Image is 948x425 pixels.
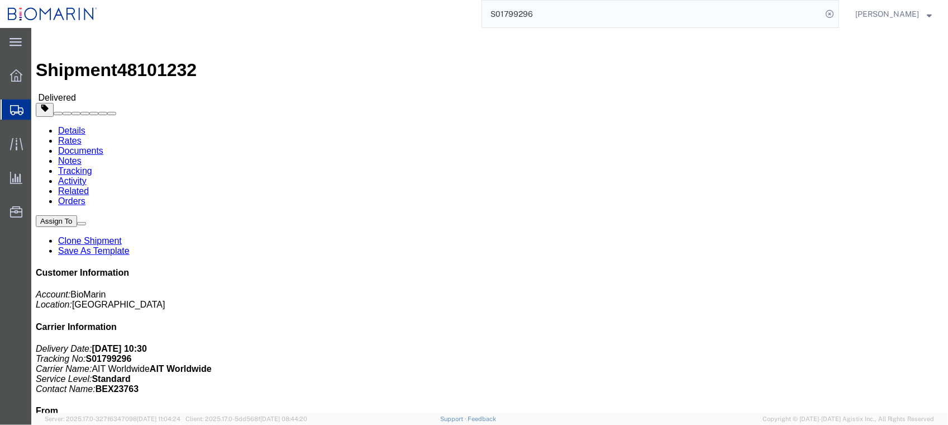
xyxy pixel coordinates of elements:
[482,1,822,27] input: Search for shipment number, reference number
[440,415,468,422] a: Support
[763,414,935,424] span: Copyright © [DATE]-[DATE] Agistix Inc., All Rights Reserved
[8,6,97,22] img: logo
[855,8,919,20] span: Carrie Lai
[31,28,948,413] iframe: FS Legacy Container
[855,7,932,21] button: [PERSON_NAME]
[260,415,307,422] span: [DATE] 08:44:20
[137,415,180,422] span: [DATE] 11:04:24
[468,415,497,422] a: Feedback
[45,415,180,422] span: Server: 2025.17.0-327f6347098
[185,415,307,422] span: Client: 2025.17.0-5dd568f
